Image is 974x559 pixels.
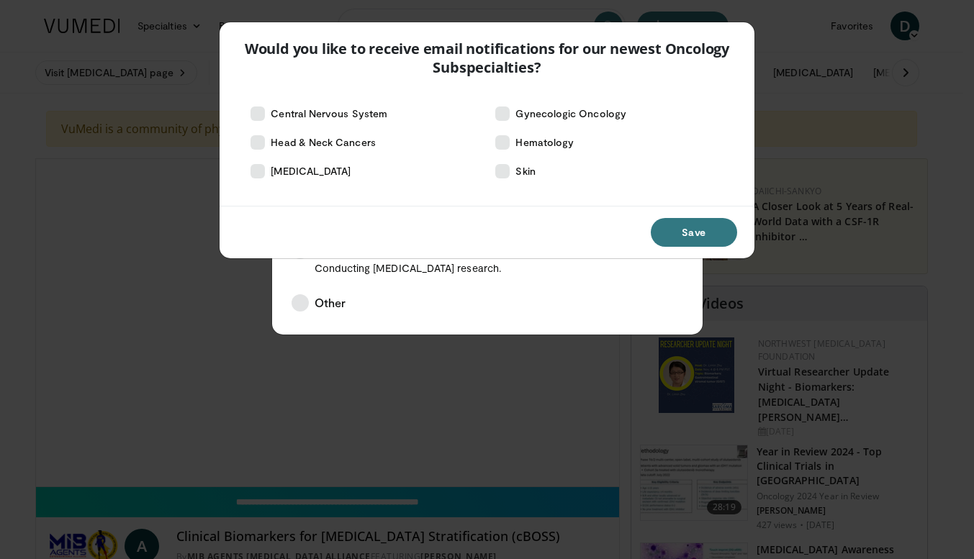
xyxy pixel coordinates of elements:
[271,106,387,121] span: Central Nervous System
[515,106,626,121] span: Gynecologic Oncology
[237,40,736,77] p: Would you like to receive email notifications for our newest Oncology Subspecialties?
[515,164,535,178] span: Skin
[515,135,574,150] span: Hematology
[271,164,351,178] span: [MEDICAL_DATA]
[651,218,737,247] button: Save
[271,135,375,150] span: Head & Neck Cancers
